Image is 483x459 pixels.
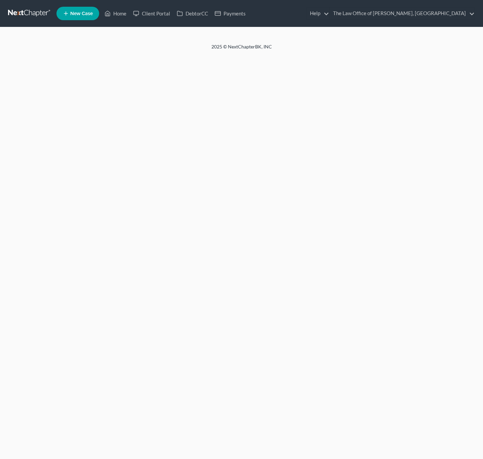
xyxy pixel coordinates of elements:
a: The Law Office of [PERSON_NAME], [GEOGRAPHIC_DATA] [330,7,475,20]
a: Home [101,7,130,20]
a: Client Portal [130,7,173,20]
a: Help [307,7,329,20]
a: Payments [211,7,249,20]
div: 2025 © NextChapterBK, INC [50,43,433,55]
a: DebtorCC [173,7,211,20]
new-legal-case-button: New Case [56,7,99,20]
